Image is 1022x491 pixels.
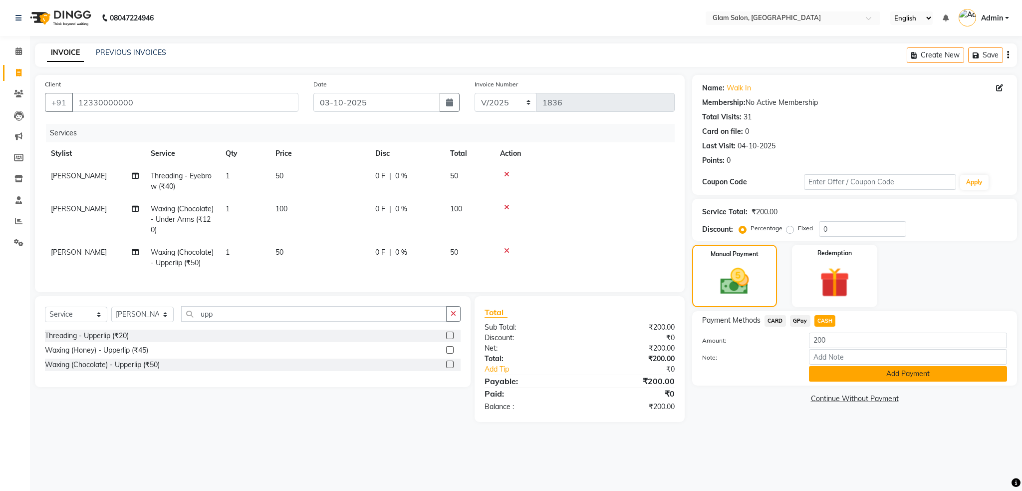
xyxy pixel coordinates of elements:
div: ₹0 [580,388,683,400]
div: ₹200.00 [580,375,683,387]
div: No Active Membership [702,97,1007,108]
div: Net: [477,343,580,354]
span: [PERSON_NAME] [51,204,107,213]
span: 1 [226,248,230,257]
span: 50 [450,171,458,180]
label: Amount: [695,336,801,345]
div: Payable: [477,375,580,387]
div: 0 [745,126,749,137]
a: Walk In [727,83,751,93]
span: 1 [226,204,230,213]
div: Discount: [477,333,580,343]
span: | [389,204,391,214]
div: ₹200.00 [580,402,683,412]
div: Sub Total: [477,322,580,333]
span: | [389,171,391,181]
div: Total: [477,354,580,364]
img: Admin [959,9,976,26]
div: Membership: [702,97,746,108]
th: Qty [220,142,269,165]
div: ₹0 [580,333,683,343]
img: _cash.svg [711,265,759,298]
a: INVOICE [47,44,84,62]
div: Services [46,124,682,142]
span: 50 [275,248,283,257]
label: Client [45,80,61,89]
label: Redemption [817,249,852,258]
img: logo [25,4,94,32]
label: Note: [695,353,801,362]
span: Waxing (Chocolate) - Upperlip (₹50) [151,248,214,267]
span: GPay [790,315,810,327]
button: Add Payment [809,366,1007,382]
span: 100 [275,204,287,213]
input: Add Note [809,349,1007,365]
span: [PERSON_NAME] [51,171,107,180]
div: ₹0 [597,364,682,375]
div: Threading - Upperlip (₹20) [45,331,129,341]
span: 1 [226,171,230,180]
button: Create New [907,47,964,63]
div: ₹200.00 [580,322,683,333]
label: Percentage [751,224,782,233]
div: 0 [727,155,731,166]
th: Stylist [45,142,145,165]
div: 31 [744,112,752,122]
div: Coupon Code [702,177,804,187]
label: Fixed [798,224,813,233]
div: ₹200.00 [580,354,683,364]
span: 0 F [375,171,385,181]
span: 0 F [375,247,385,258]
a: Add Tip [477,364,597,375]
span: 0 F [375,204,385,214]
label: Invoice Number [475,80,518,89]
span: 0 % [395,171,407,181]
label: Manual Payment [711,250,759,259]
div: Last Visit: [702,141,736,151]
div: Paid: [477,388,580,400]
div: Waxing (Chocolate) - Upperlip (₹50) [45,360,160,370]
span: Total [485,307,508,318]
th: Total [444,142,494,165]
span: CASH [814,315,836,327]
div: Card on file: [702,126,743,137]
input: Enter Offer / Coupon Code [804,174,957,190]
button: Apply [960,175,989,190]
div: Balance : [477,402,580,412]
span: 0 % [395,247,407,258]
span: CARD [765,315,786,327]
input: Amount [809,333,1007,348]
th: Price [269,142,369,165]
span: [PERSON_NAME] [51,248,107,257]
span: Threading - Eyebrow (₹40) [151,171,212,191]
th: Disc [369,142,444,165]
label: Date [313,80,327,89]
button: +91 [45,93,73,112]
div: Name: [702,83,725,93]
input: Search or Scan [181,306,447,322]
div: Waxing (Honey) - Upperlip (₹45) [45,345,148,356]
span: Admin [981,13,1003,23]
div: Service Total: [702,207,748,217]
img: _gift.svg [810,264,859,301]
div: Discount: [702,224,733,235]
span: 50 [275,171,283,180]
a: PREVIOUS INVOICES [96,48,166,57]
input: Search by Name/Mobile/Email/Code [72,93,298,112]
div: Total Visits: [702,112,742,122]
span: 0 % [395,204,407,214]
div: Points: [702,155,725,166]
b: 08047224946 [110,4,154,32]
span: Payment Methods [702,315,761,326]
span: 50 [450,248,458,257]
span: Waxing (Chocolate) - Under Arms (₹120) [151,204,214,234]
span: | [389,247,391,258]
th: Service [145,142,220,165]
div: ₹200.00 [752,207,777,217]
div: ₹200.00 [580,343,683,354]
span: 100 [450,204,462,213]
button: Save [968,47,1003,63]
a: Continue Without Payment [694,394,1015,404]
div: 04-10-2025 [738,141,775,151]
th: Action [494,142,675,165]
